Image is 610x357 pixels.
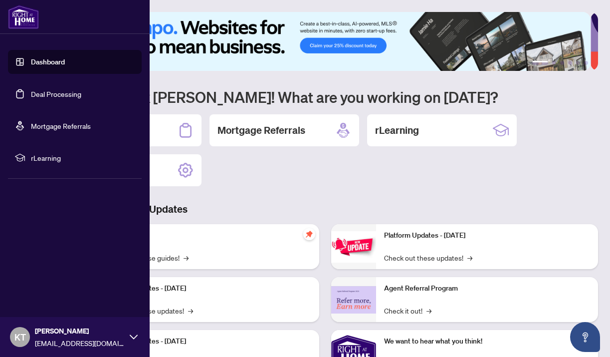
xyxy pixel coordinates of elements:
[384,305,431,316] a: Check it out!→
[331,286,376,314] img: Agent Referral Program
[31,121,91,130] a: Mortgage Referrals
[31,57,65,66] a: Dashboard
[568,61,572,65] button: 4
[532,61,548,65] button: 1
[52,12,591,71] img: Slide 0
[331,231,376,263] img: Platform Updates - June 23, 2025
[426,305,431,316] span: →
[52,202,598,216] h3: Brokerage & Industry Updates
[31,152,135,163] span: rLearning
[14,330,26,344] span: KT
[8,5,39,29] img: logo
[31,89,81,98] a: Deal Processing
[384,336,591,347] p: We want to hear what you think!
[384,283,591,294] p: Agent Referral Program
[552,61,556,65] button: 2
[570,322,600,352] button: Open asap
[35,326,125,337] span: [PERSON_NAME]
[375,123,419,137] h2: rLearning
[35,338,125,349] span: [EMAIL_ADDRESS][DOMAIN_NAME]
[52,87,598,106] h1: Welcome back [PERSON_NAME]! What are you working on [DATE]?
[467,252,472,263] span: →
[303,228,315,240] span: pushpin
[576,61,580,65] button: 5
[105,336,311,347] p: Platform Updates - [DATE]
[105,230,311,241] p: Self-Help
[384,252,472,263] a: Check out these updates!→
[560,61,564,65] button: 3
[188,305,193,316] span: →
[384,230,591,241] p: Platform Updates - [DATE]
[217,123,305,137] h2: Mortgage Referrals
[184,252,189,263] span: →
[584,61,588,65] button: 6
[105,283,311,294] p: Platform Updates - [DATE]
